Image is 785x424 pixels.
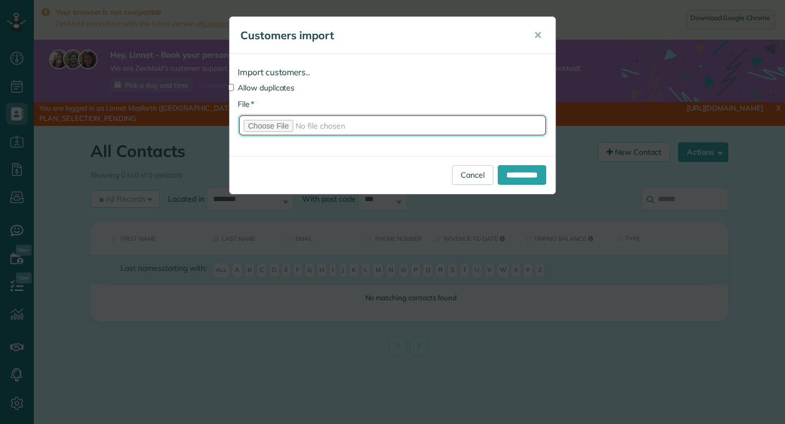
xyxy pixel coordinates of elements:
input: Allow duplicates [227,84,234,91]
span: ✕ [534,29,542,41]
h5: Customers import [240,28,518,43]
label: Allow duplicates [238,82,547,93]
label: File [238,99,254,110]
h4: Import customers.. [238,68,547,77]
a: Cancel [452,165,493,185]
